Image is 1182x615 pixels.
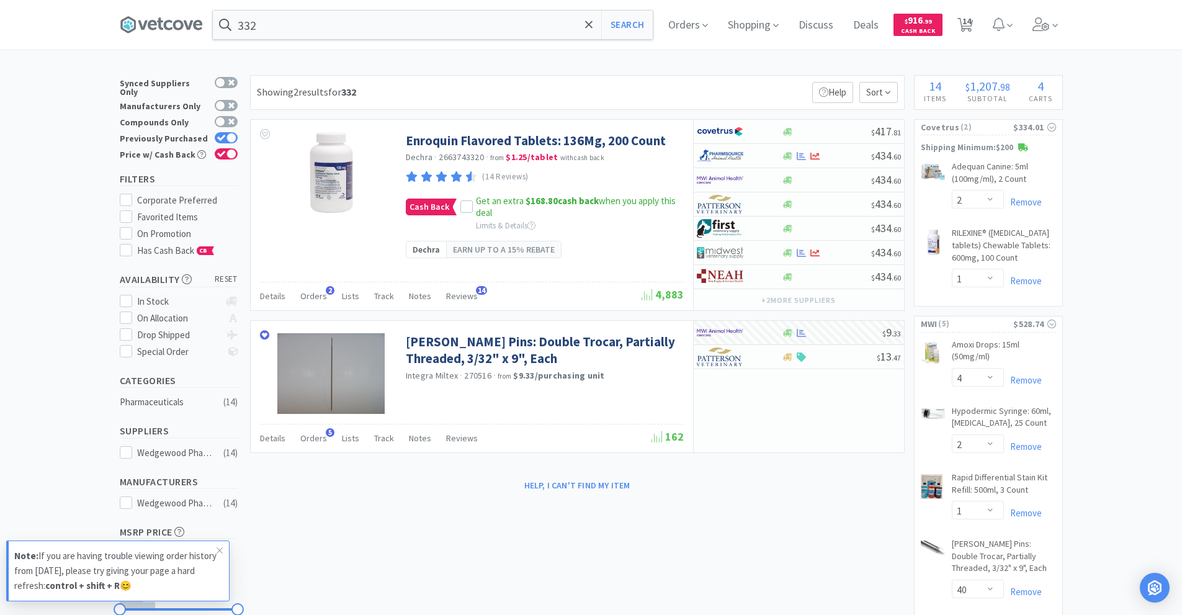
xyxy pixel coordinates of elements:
[476,286,487,295] span: 14
[257,84,356,101] div: Showing 2 results
[892,225,901,234] span: . 60
[921,317,938,331] span: MWI
[956,80,1019,92] div: .
[1004,275,1042,287] a: Remove
[223,395,238,410] div: ( 14 )
[921,341,941,366] img: 90666d25aec040f5ba86dc275fe06da4_169101.png
[374,433,394,444] span: Track
[601,11,653,39] button: Search
[921,230,946,254] img: 5f7a463f0bc64173a6935f9b32613266_35089.png
[215,273,238,286] span: reset
[921,541,946,555] img: 46e9e03c9aaa4f1f867a8c85b7cac3bd_14850.png
[120,77,208,96] div: Synced Suppliers Only
[921,120,959,134] span: Covetrus
[374,290,394,302] span: Track
[137,294,220,309] div: In Stock
[1013,120,1055,134] div: $334.01
[493,370,496,381] span: ·
[434,151,437,163] span: ·
[952,161,1056,190] a: Adequan Canine: 5ml (100mg/ml), 2 Count
[952,405,1056,434] a: Hypodermic Syringe: 60ml, [MEDICAL_DATA], 25 Count
[905,14,932,26] span: 916
[871,200,875,210] span: $
[952,227,1056,269] a: RILEXINE® ([MEDICAL_DATA] tablets) Chewable Tablets: 600mg, 100 Count
[952,21,978,32] a: 14
[223,446,238,460] div: ( 14 )
[260,290,285,302] span: Details
[486,151,488,163] span: ·
[213,11,653,39] input: Search by item, sku, manufacturer, ingredient, size...
[526,195,558,207] span: $168.80
[877,349,901,364] span: 13
[137,245,215,256] span: Has Cash Back
[892,152,901,161] span: . 60
[871,124,901,138] span: 417
[697,219,743,238] img: 67d67680309e4a0bb49a5ff0391dcc42_6.png
[921,163,946,181] img: 6245714a75d54c1ca4b23e8ebeb16dd7_34239.png
[921,474,942,499] img: e8a0f815b7b04008b10c01e58e7df603_523188.png
[871,176,875,186] span: $
[794,20,838,31] a: Discuss
[905,17,908,25] span: $
[952,472,1056,501] a: Rapid Differential Stain Kit Refill: 500ml, 3 Count
[871,221,901,235] span: 434
[812,82,853,103] p: Help
[197,247,210,254] span: CB
[326,428,334,437] span: 5
[893,8,942,42] a: $916.99Cash Back
[871,245,901,259] span: 434
[882,325,901,339] span: 9
[406,333,681,367] a: [PERSON_NAME] Pins: Double Trocar, Partially Threaded, 3/32" x 9", Each
[406,370,459,381] a: Integra Miltex
[120,172,238,186] h5: Filters
[651,429,684,444] span: 162
[120,116,208,127] div: Compounds Only
[952,538,1056,580] a: [PERSON_NAME] Pins: Double Trocar, Partially Threaded, 3/32" x 9", Each
[697,323,743,342] img: f6b2451649754179b5b4e0c70c3f7cb0_2.png
[697,267,743,286] img: c73380972eee4fd2891f402a8399bcad_92.png
[476,220,535,231] span: Limits & Details
[560,153,604,162] span: with cash back
[871,197,901,211] span: 434
[1019,92,1062,104] h4: Carts
[120,395,220,410] div: Pharmaceuticals
[871,152,875,161] span: $
[892,329,901,338] span: . 33
[1004,586,1042,598] a: Remove
[341,86,356,98] strong: 332
[755,292,841,309] button: +2more suppliers
[892,176,901,186] span: . 60
[409,290,431,302] span: Notes
[453,243,555,256] span: Earn up to a 15% rebate
[871,148,901,163] span: 434
[460,370,462,381] span: ·
[970,78,998,94] span: 1,207
[517,475,638,496] button: Help, I can't find my item
[406,199,452,215] span: Cash Back
[277,333,385,414] img: 38274b0a2fa643df9bfb8c83c8e5ba20_164178.jpeg
[464,370,491,381] span: 270516
[342,433,359,444] span: Lists
[482,171,529,184] p: (14 Reviews)
[137,210,238,225] div: Favorited Items
[697,195,743,213] img: f5e969b455434c6296c6d81ef179fa71_3.png
[848,20,884,31] a: Deals
[14,549,217,593] p: If you are having trouble viewing order history from [DATE], please try giving your page a hard r...
[342,290,359,302] span: Lists
[697,122,743,141] img: 77fca1acd8b6420a9015268ca798ef17_1.png
[120,374,238,388] h5: Categories
[892,249,901,258] span: . 60
[490,153,504,162] span: from
[697,243,743,262] img: 4dd14cff54a648ac9e977f0c5da9bc2e_5.png
[952,339,1056,368] a: Amoxi Drops: 15ml (50mg/ml)
[901,28,935,36] span: Cash Back
[223,496,238,511] div: ( 14 )
[697,348,743,366] img: f5e969b455434c6296c6d81ef179fa71_3.png
[871,173,901,187] span: 434
[14,550,38,562] strong: Note:
[506,151,558,163] strong: $1.25 / tablet
[120,100,208,110] div: Manufacturers Only
[513,370,604,381] strong: $9.33 / purchasing unit
[476,195,676,219] span: Get an extra when you apply this deal
[120,475,238,489] h5: Manufacturers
